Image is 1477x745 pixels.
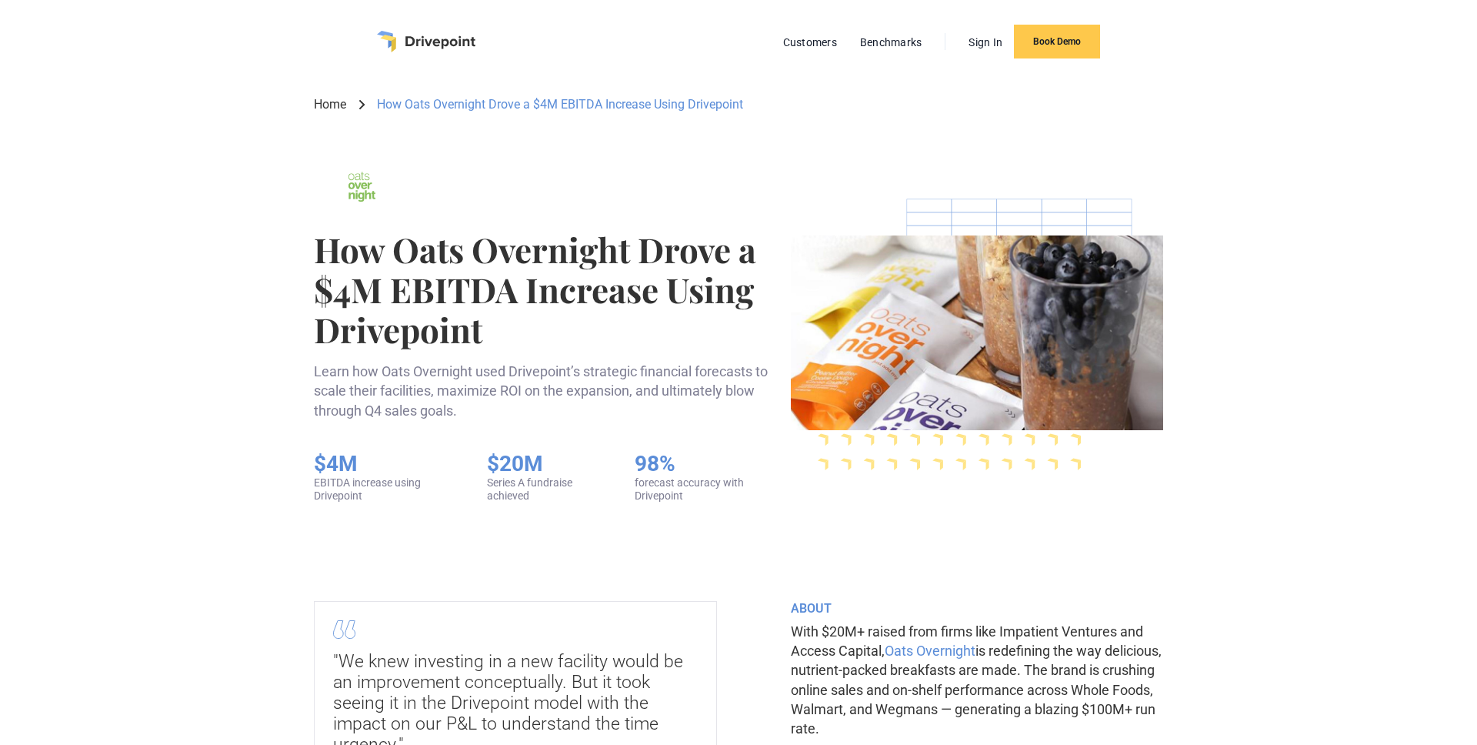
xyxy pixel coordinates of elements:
h5: 98% [635,451,779,477]
div: forecast accuracy with Drivepoint [635,476,779,503]
a: Home [314,96,346,113]
div: How Oats Overnight Drove a $4M EBITDA Increase Using Drivepoint [377,96,743,113]
a: home [377,31,475,52]
div: Series A fundraise achieved [487,476,604,503]
a: Benchmarks [852,32,930,52]
a: Customers [775,32,845,52]
h1: How Oats Overnight Drove a $4M EBITDA Increase Using Drivepoint [314,229,779,349]
h6: ABOUT [791,601,1163,616]
p: With $20M+ raised from firms like Impatient Ventures and Access Capital, is redefining the way de... [791,622,1163,738]
a: Oats Overnight [885,643,975,659]
h5: $20M [487,451,604,477]
p: Learn how Oats Overnight used Drivepoint’s strategic financial forecasts to scale their facilitie... [314,362,779,420]
a: Sign In [961,32,1010,52]
a: Book Demo [1014,25,1100,58]
div: EBITDA increase using Drivepoint [314,476,456,503]
h5: $4M [314,451,456,477]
